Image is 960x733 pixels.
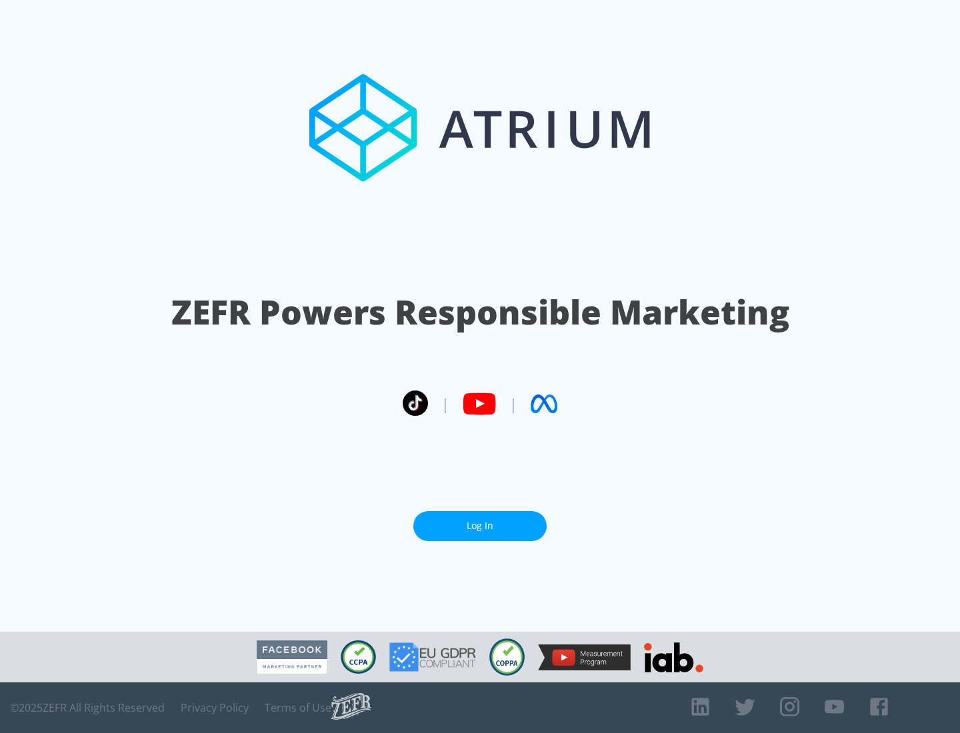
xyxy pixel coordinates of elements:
span: | [509,394,517,414]
span: © 2025 ZEFR All Rights Reserved [10,701,165,714]
img: IAB [644,642,703,672]
a: Privacy Policy [181,701,249,714]
a: Log In [413,511,547,541]
span: | [441,394,449,414]
img: GDPR Compliant [389,642,476,672]
img: YouTube Measurement Program [538,644,631,670]
h1: ZEFR Powers Responsible Marketing [171,289,789,335]
img: COPPA Compliant [489,638,525,676]
img: CCPA Compliant [341,640,376,674]
img: Facebook Marketing Partner [257,640,327,674]
a: Terms of Use [265,701,331,714]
